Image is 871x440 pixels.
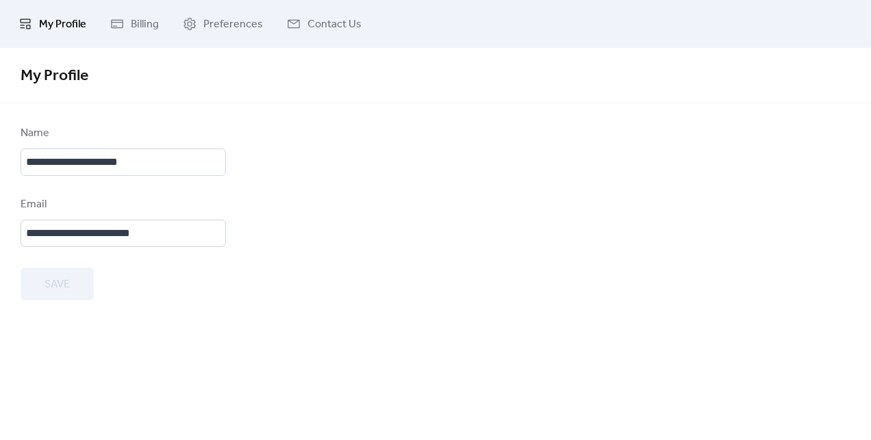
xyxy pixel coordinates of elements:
div: Name [21,125,223,142]
span: Contact Us [307,16,362,33]
span: Billing [131,16,159,33]
span: My Profile [21,61,88,91]
div: Email [21,196,223,213]
span: My Profile [39,16,86,33]
a: My Profile [8,5,97,42]
span: Preferences [203,16,263,33]
a: Preferences [173,5,273,42]
a: Billing [100,5,169,42]
a: Contact Us [277,5,372,42]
